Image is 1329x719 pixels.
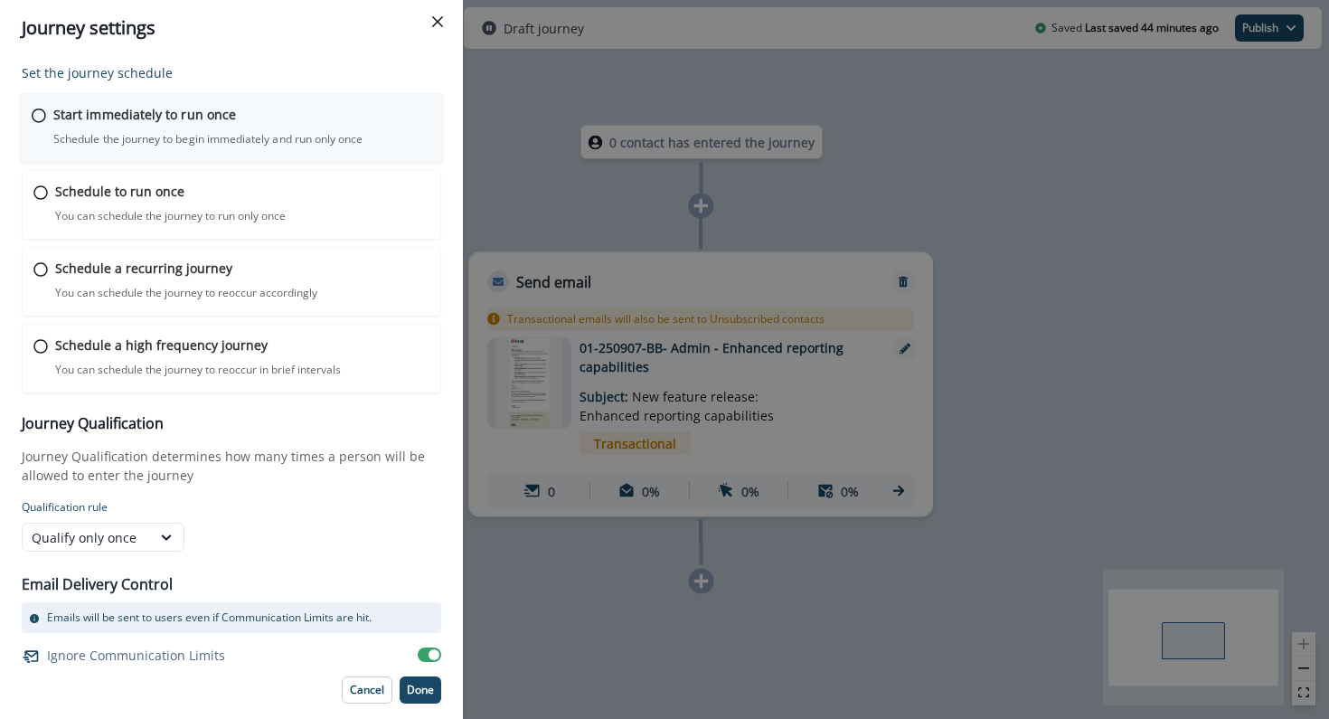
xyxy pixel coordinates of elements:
[22,63,441,82] p: Set the journey schedule
[342,676,392,704] button: Cancel
[22,573,173,595] p: Email Delivery Control
[407,684,434,696] p: Done
[350,684,384,696] p: Cancel
[22,499,441,516] p: Qualification rule
[53,105,236,124] p: Start immediately to run once
[22,415,441,432] h3: Journey Qualification
[22,447,441,485] p: Journey Qualification determines how many times a person will be allowed to enter the journey
[55,362,341,378] p: You can schedule the journey to reoccur in brief intervals
[400,676,441,704] button: Done
[55,259,232,278] p: Schedule a recurring journey
[55,285,317,301] p: You can schedule the journey to reoccur accordingly
[47,646,225,665] p: Ignore Communication Limits
[423,7,452,36] button: Close
[53,131,363,147] p: Schedule the journey to begin immediately and run only once
[22,14,441,42] div: Journey settings
[32,528,142,547] div: Qualify only once
[55,182,184,201] p: Schedule to run once
[47,610,372,626] p: Emails will be sent to users even if Communication Limits are hit.
[55,336,268,355] p: Schedule a high frequency journey
[55,208,286,224] p: You can schedule the journey to run only once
